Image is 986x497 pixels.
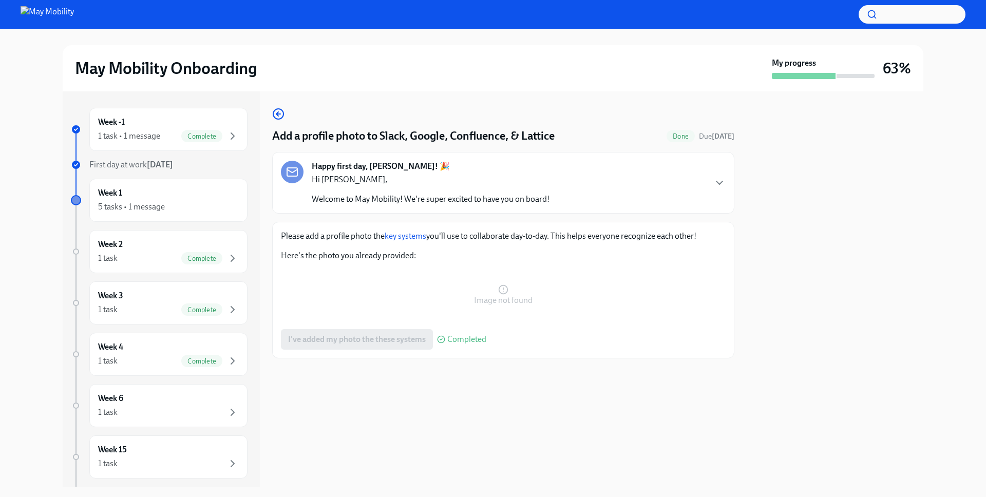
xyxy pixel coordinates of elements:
[98,187,122,199] h6: Week 1
[75,58,257,79] h2: May Mobility Onboarding
[772,58,816,69] strong: My progress
[98,444,127,455] h6: Week 15
[98,201,165,213] div: 5 tasks • 1 message
[98,407,118,418] div: 1 task
[312,161,450,172] strong: Happy first day, [PERSON_NAME]! 🎉
[71,281,248,324] a: Week 31 taskComplete
[181,132,222,140] span: Complete
[312,174,549,185] p: Hi [PERSON_NAME],
[71,384,248,427] a: Week 61 task
[98,290,123,301] h6: Week 3
[98,239,123,250] h6: Week 2
[281,250,726,261] p: Here's the photo you already provided:
[98,458,118,469] div: 1 task
[71,179,248,222] a: Week 15 tasks • 1 message
[71,230,248,273] a: Week 21 taskComplete
[98,117,125,128] h6: Week -1
[272,128,555,144] h4: Add a profile photo to Slack, Google, Confluence, & Lattice
[447,335,486,343] span: Completed
[281,270,726,321] button: Zoom image
[385,231,426,241] a: key systems
[71,108,248,151] a: Week -11 task • 1 messageComplete
[71,333,248,376] a: Week 41 taskComplete
[98,304,118,315] div: 1 task
[71,435,248,479] a: Week 151 task
[98,130,160,142] div: 1 task • 1 message
[181,357,222,365] span: Complete
[98,355,118,367] div: 1 task
[699,132,734,141] span: Due
[883,59,911,78] h3: 63%
[667,132,695,140] span: Done
[181,306,222,314] span: Complete
[98,341,123,353] h6: Week 4
[71,159,248,170] a: First day at work[DATE]
[312,194,549,205] p: Welcome to May Mobility! We're super excited to have you on board!
[181,255,222,262] span: Complete
[699,131,734,141] span: September 12th, 2025 22:00
[98,253,118,264] div: 1 task
[98,393,123,404] h6: Week 6
[21,6,74,23] img: May Mobility
[712,132,734,141] strong: [DATE]
[281,231,726,242] p: Please add a profile photo the you'll use to collaborate day-to-day. This helps everyone recogniz...
[147,160,173,169] strong: [DATE]
[89,160,173,169] span: First day at work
